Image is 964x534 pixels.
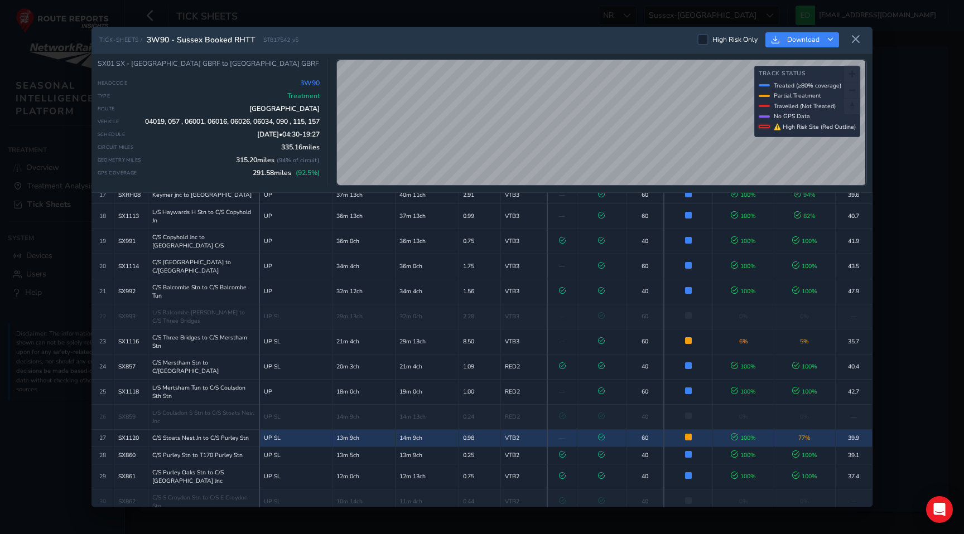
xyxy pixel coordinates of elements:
[501,379,547,404] td: RED2
[259,446,332,464] td: UP SL
[794,212,816,220] span: 82 %
[626,464,663,489] td: 40
[300,79,320,88] span: 3W90
[396,254,459,279] td: 36m 0ch
[501,354,547,379] td: RED2
[459,186,500,203] td: 2.91
[296,168,320,177] span: ( 92.5 %)
[152,208,256,225] span: L/S Haywards H Stn to C/S Copyhold Jn
[626,304,663,329] td: 60
[792,362,817,371] span: 100 %
[332,379,396,404] td: 18m 0ch
[259,464,332,489] td: UP SL
[259,254,332,279] td: UP
[152,468,256,485] span: C/S Purley Oaks Stn to C/S [GEOGRAPHIC_DATA] Jnc
[152,333,256,350] span: C/S Three Bridges to C/S Merstham Stn
[626,186,663,203] td: 60
[731,472,756,480] span: 100 %
[774,81,841,90] span: Treated (≥80% coverage)
[626,354,663,379] td: 40
[281,143,320,152] span: 335.16 miles
[332,254,396,279] td: 34m 4ch
[835,489,872,514] td: —
[835,354,872,379] td: 40.4
[798,434,811,442] span: 77 %
[739,337,748,346] span: 6 %
[259,379,332,404] td: UP
[731,287,756,295] span: 100 %
[559,262,565,270] span: —
[731,362,756,371] span: 100 %
[152,233,256,250] span: C/S Copyhold Jnc to [GEOGRAPHIC_DATA] C/S
[792,237,817,245] span: 100 %
[259,304,332,329] td: UP SL
[396,446,459,464] td: 13m 9ch
[459,464,500,489] td: 0.75
[501,203,547,229] td: VTB3
[626,404,663,429] td: 40
[731,451,756,459] span: 100 %
[152,258,256,275] span: C/S [GEOGRAPHIC_DATA] to C/[GEOGRAPHIC_DATA]
[835,203,872,229] td: 40.7
[926,496,953,523] div: Open Intercom Messenger
[459,229,500,254] td: 0.75
[835,404,872,429] td: —
[332,329,396,354] td: 21m 4ch
[257,130,320,139] span: [DATE] • 04:30 - 19:27
[259,229,332,254] td: UP
[501,279,547,304] td: VTB3
[626,446,663,464] td: 40
[559,337,565,346] span: —
[501,329,547,354] td: VTB3
[396,304,459,329] td: 32m 0ch
[626,489,663,514] td: 40
[259,186,332,203] td: UP
[259,329,332,354] td: UP SL
[459,329,500,354] td: 8.50
[774,102,836,110] span: Travelled (Not Treated)
[98,59,320,69] div: SX01 SX - [GEOGRAPHIC_DATA] GBRF to [GEOGRAPHIC_DATA] GBRF
[259,203,332,229] td: UP
[152,308,256,325] span: L/S Balcombe [PERSON_NAME] to C/S Three Bridges
[835,379,872,404] td: 42.7
[739,412,748,421] span: 0%
[396,404,459,429] td: 14m 13ch
[396,379,459,404] td: 19m 0ch
[794,191,816,199] span: 94 %
[559,434,565,442] span: —
[792,387,817,396] span: 100 %
[459,379,500,404] td: 1.00
[396,429,459,446] td: 14m 9ch
[332,203,396,229] td: 36m 13ch
[253,168,320,177] span: 291.58 miles
[774,123,856,131] span: ⚠ High Risk Site (Red Outline)
[501,229,547,254] td: VTB3
[152,493,256,510] span: C/S S Croydon Stn to C/S E Croydon Stn
[332,279,396,304] td: 32m 12ch
[396,489,459,514] td: 11m 4ch
[501,489,547,514] td: VTB2
[287,91,320,100] span: Treatment
[792,472,817,480] span: 100 %
[792,262,817,270] span: 100 %
[332,429,396,446] td: 13m 9ch
[774,91,821,100] span: Partial Treatment
[626,229,663,254] td: 40
[800,312,809,321] span: 0%
[559,312,565,321] span: —
[739,312,748,321] span: 0%
[277,156,320,164] span: ( 94 % of circuit)
[332,186,396,203] td: 37m 13ch
[152,358,256,375] span: C/S Merstham Stn to C/[GEOGRAPHIC_DATA]
[259,404,332,429] td: UP SL
[835,304,872,329] td: —
[259,429,332,446] td: UP SL
[236,156,320,164] span: 315.20 miles
[835,446,872,464] td: 39.1
[626,203,663,229] td: 60
[396,229,459,254] td: 36m 13ch
[459,254,500,279] td: 1.75
[559,212,565,220] span: —
[731,262,756,270] span: 100 %
[626,279,663,304] td: 40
